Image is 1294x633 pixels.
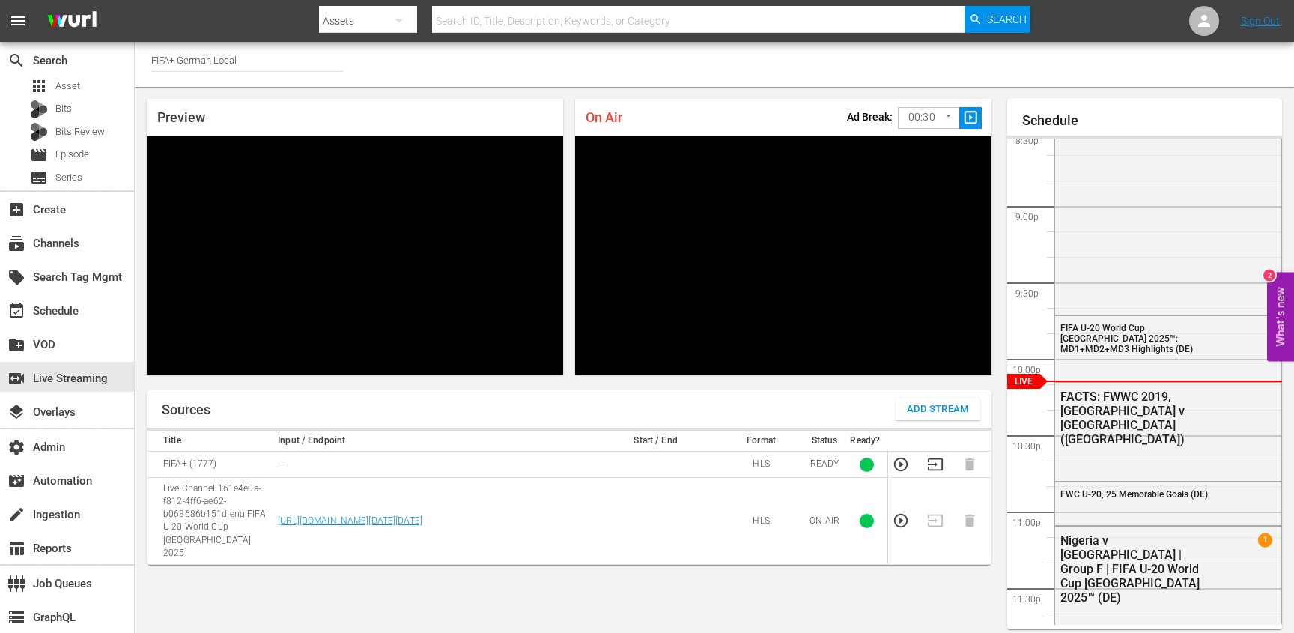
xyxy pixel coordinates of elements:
span: Series [30,169,48,187]
div: FACTS: FWWC 2019, [GEOGRAPHIC_DATA] v [GEOGRAPHIC_DATA] ([GEOGRAPHIC_DATA]) [1060,390,1210,446]
div: 2 [1263,269,1275,281]
span: Channels [7,234,25,252]
div: Video Player [575,136,991,375]
span: FWC U-20, 25 Memorable Goals (DE) [1060,489,1208,500]
span: VOD [7,336,25,354]
span: Automation [7,472,25,490]
span: Ingestion [7,506,25,524]
span: Add Stream [907,401,969,418]
button: Preview Stream [893,512,909,529]
span: Schedule [7,302,25,320]
span: menu [9,12,27,30]
th: Input / Endpoint [273,431,592,452]
td: ON AIR [804,478,845,565]
span: Job Queues [7,575,25,593]
div: Bits [30,100,48,118]
th: Ready? [845,431,887,452]
th: Start / End [592,431,719,452]
div: Nigeria v [GEOGRAPHIC_DATA] | Group F | FIFA U-20 World Cup [GEOGRAPHIC_DATA] 2025™ (DE) [1060,533,1210,605]
span: Asset [30,77,48,95]
td: READY [804,452,845,478]
span: Bits [55,101,72,116]
span: Reports [7,539,25,557]
a: [URL][DOMAIN_NAME][DATE][DATE] [278,515,422,526]
span: On Air [586,109,622,125]
button: Transition [927,456,944,473]
h1: Schedule [1022,113,1282,128]
p: Ad Break: [847,111,893,123]
span: FIFA U-20 World Cup [GEOGRAPHIC_DATA] 2025™: MD1+MD2+MD3 Highlights (DE) [1060,323,1193,354]
button: Search [965,6,1030,33]
button: Open Feedback Widget [1267,272,1294,361]
span: Asset [55,79,80,94]
span: Search [987,6,1027,33]
span: Overlays [7,403,25,421]
span: Preview [157,109,205,125]
a: Sign Out [1241,15,1280,27]
span: GraphQL [7,608,25,626]
div: 00:30 [898,103,959,132]
span: Live Streaming [7,369,25,387]
span: slideshow_sharp [962,109,979,127]
td: HLS [719,452,804,478]
span: Search Tag Mgmt [7,268,25,286]
span: Episode [55,147,89,162]
td: Live Channel 161e4e0a-f812-4ff6-ae62-b068686b151d eng FIFA U-20 World Cup [GEOGRAPHIC_DATA] 2025 [147,478,273,565]
span: Series [55,170,82,185]
td: FIFA+ (1777) [147,452,273,478]
span: Bits Review [55,124,105,139]
span: 1 [1258,533,1272,548]
span: Search [7,52,25,70]
button: Add Stream [896,398,980,420]
button: Preview Stream [893,456,909,473]
td: --- [273,452,592,478]
h1: Sources [162,402,210,417]
span: Create [7,201,25,219]
img: ans4CAIJ8jUAAAAAAAAAAAAAAAAAAAAAAAAgQb4GAAAAAAAAAAAAAAAAAAAAAAAAJMjXAAAAAAAAAAAAAAAAAAAAAAAAgAT5G... [36,4,108,39]
th: Status [804,431,845,452]
div: Bits Review [30,123,48,141]
span: Episode [30,146,48,164]
div: Video Player [147,136,563,375]
td: HLS [719,478,804,565]
th: Format [719,431,804,452]
th: Title [147,431,273,452]
span: Admin [7,438,25,456]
